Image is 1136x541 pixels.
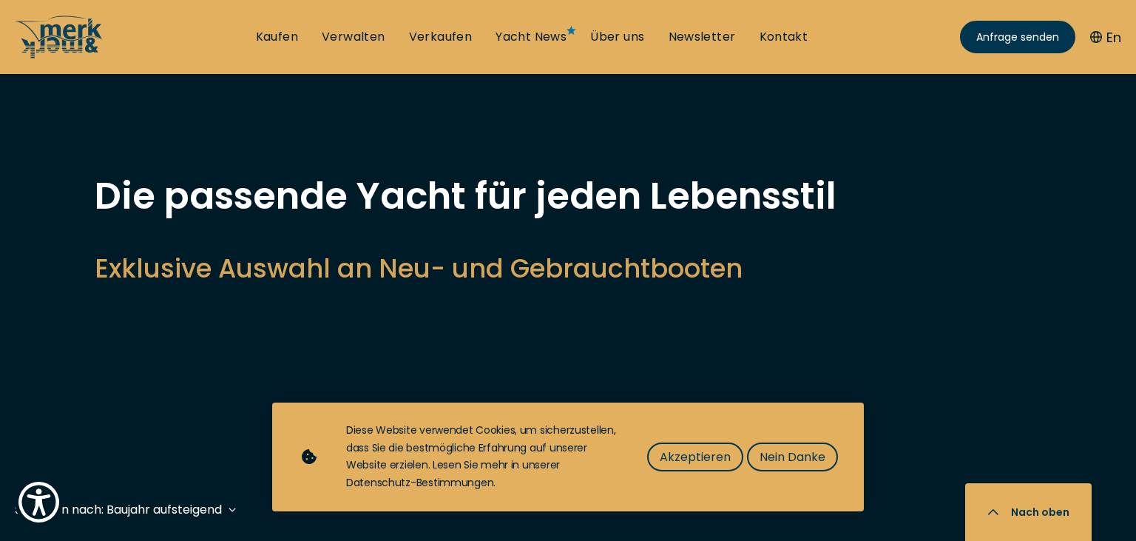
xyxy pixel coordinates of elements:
[346,422,618,492] div: Diese Website verwendet Cookies, um sicherzustellen, dass Sie die bestmögliche Erfahrung auf unse...
[647,443,743,471] button: Akzeptieren
[346,475,493,490] a: Datenschutz-Bestimmungen
[760,29,808,45] a: Kontakt
[976,30,1059,45] span: Anfrage senden
[747,443,838,471] button: Nein Danke
[960,21,1075,53] a: Anfrage senden
[760,448,825,466] span: Nein Danke
[409,29,473,45] a: Verkaufen
[322,29,385,45] a: Verwalten
[669,29,736,45] a: Newsletter
[1090,27,1121,47] button: En
[660,448,731,466] span: Akzeptieren
[15,478,63,526] button: Show Accessibility Preferences
[256,29,298,45] a: Kaufen
[95,250,1041,286] h2: Exklusive Auswahl an Neu- und Gebrauchtbooten
[15,500,222,519] div: Sortieren nach: Baujahr aufsteigend
[496,29,567,45] a: Yacht News
[95,178,1041,215] h1: Die passende Yacht für jeden Lebensstil
[590,29,644,45] a: Über uns
[965,483,1092,541] button: Nach oben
